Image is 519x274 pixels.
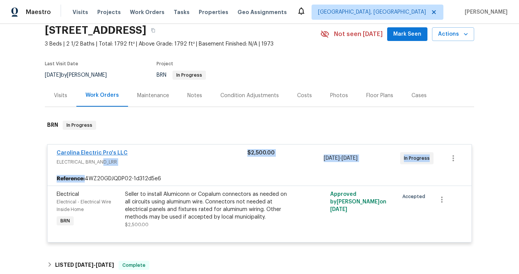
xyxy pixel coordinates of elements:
[220,92,279,99] div: Condition Adjustments
[146,24,160,37] button: Copy Address
[57,158,247,166] span: ELECTRICAL, BRN_AND_LRR
[45,61,78,66] span: Last Visit Date
[404,154,433,162] span: In Progress
[45,72,61,78] span: [DATE]
[73,8,88,16] span: Visits
[438,30,468,39] span: Actions
[63,121,95,129] span: In Progress
[187,92,202,99] div: Notes
[174,9,190,15] span: Tasks
[330,207,347,212] span: [DATE]
[57,150,128,156] a: Carolina Electric Pro's LLC
[157,61,173,66] span: Project
[125,191,291,221] div: Seller to install Alumiconn or Copalum connectors as needed on all circuits using aluminum wire. ...
[125,222,149,227] span: $2,500.00
[324,156,340,161] span: [DATE]
[237,8,287,16] span: Geo Assignments
[57,200,111,212] span: Electrical - Electrical Wire Inside Home
[342,156,358,161] span: [DATE]
[45,71,116,80] div: by [PERSON_NAME]
[96,262,114,268] span: [DATE]
[432,27,474,41] button: Actions
[297,92,312,99] div: Costs
[54,92,67,99] div: Visits
[75,262,114,268] span: -
[318,8,426,16] span: [GEOGRAPHIC_DATA], [GEOGRAPHIC_DATA]
[157,72,206,78] span: BRN
[137,92,169,99] div: Maintenance
[57,175,85,183] b: Reference:
[85,91,119,99] div: Work Orders
[97,8,121,16] span: Projects
[199,8,228,16] span: Properties
[402,193,428,200] span: Accepted
[330,192,386,212] span: Approved by [PERSON_NAME] on
[130,8,165,16] span: Work Orders
[45,27,146,34] h2: [STREET_ADDRESS]
[55,261,114,270] h6: LISTED
[247,150,275,156] span: $2,500.00
[324,154,358,162] span: -
[47,121,58,130] h6: BRN
[57,192,79,197] span: Electrical
[173,73,205,77] span: In Progress
[393,30,421,39] span: Mark Seen
[75,262,93,268] span: [DATE]
[330,92,348,99] div: Photos
[57,217,73,225] span: BRN
[119,261,149,269] span: Complete
[26,8,51,16] span: Maestro
[45,40,320,48] span: 3 Beds | 2 1/2 Baths | Total: 1792 ft² | Above Grade: 1792 ft² | Basement Finished: N/A | 1973
[47,172,472,186] div: 4WZ20GDJQDP02-1d312d5e6
[45,113,474,137] div: BRN In Progress
[462,8,508,16] span: [PERSON_NAME]
[334,30,383,38] span: Not seen [DATE]
[366,92,393,99] div: Floor Plans
[411,92,427,99] div: Cases
[387,27,427,41] button: Mark Seen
